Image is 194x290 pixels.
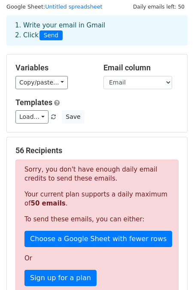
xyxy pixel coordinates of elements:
h5: Email column [103,63,179,72]
span: Daily emails left: 50 [130,2,188,12]
a: Choose a Google Sheet with fewer rows [24,231,172,247]
p: Your current plan supports a daily maximum of . [24,190,170,208]
small: Google Sheet: [6,3,103,10]
iframe: Chat Widget [151,249,194,290]
div: 1. Write your email in Gmail 2. Click [9,21,185,40]
button: Save [62,110,84,124]
a: Daily emails left: 50 [130,3,188,10]
strong: 50 emails [30,199,65,207]
a: Templates [15,98,52,107]
p: Or [24,254,170,263]
p: To send these emails, you can either: [24,215,170,224]
a: Untitled spreadsheet [45,3,102,10]
h5: Variables [15,63,91,72]
a: Copy/paste... [15,76,68,89]
h5: 56 Recipients [15,146,179,155]
a: Load... [15,110,48,124]
p: Sorry, you don't have enough daily email credits to send these emails. [24,165,170,183]
a: Sign up for a plan [24,270,97,286]
span: Send [39,30,63,41]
